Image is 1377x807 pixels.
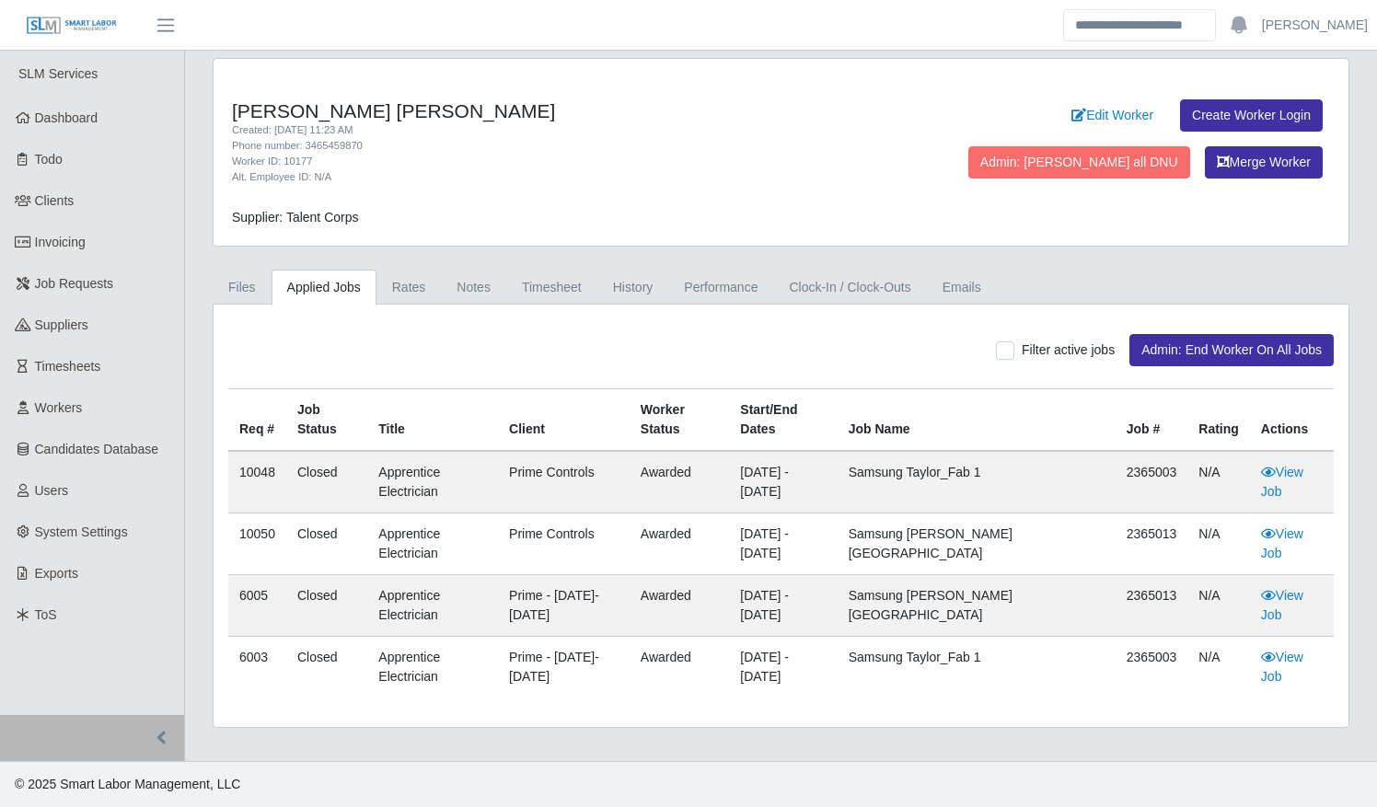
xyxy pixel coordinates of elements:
td: Closed [286,637,367,698]
span: Candidates Database [35,442,159,456]
td: Prime - [DATE]-[DATE] [498,575,630,637]
div: Worker ID: 10177 [232,154,861,169]
div: Created: [DATE] 11:23 AM [232,122,861,138]
td: 2365013 [1116,575,1188,637]
td: [DATE] - [DATE] [729,637,837,698]
td: Closed [286,451,367,513]
span: Timesheets [35,359,101,374]
span: Users [35,483,69,498]
td: Closed [286,513,367,575]
td: awarded [630,575,729,637]
td: Samsung Taylor_Fab 1 [838,637,1116,698]
td: N/A [1187,513,1250,575]
a: Timesheet [506,270,597,306]
td: Prime Controls [498,451,630,513]
th: Start/End Dates [729,389,837,452]
span: Invoicing [35,235,86,249]
a: View Job [1261,465,1303,499]
a: View Job [1261,650,1303,684]
td: Prime - [DATE]-[DATE] [498,637,630,698]
span: Exports [35,566,78,581]
a: Performance [668,270,773,306]
td: Closed [286,575,367,637]
span: © 2025 Smart Labor Management, LLC [15,777,240,791]
td: awarded [630,451,729,513]
span: Workers [35,400,83,415]
span: Clients [35,193,75,208]
td: Apprentice Electrician [367,451,498,513]
span: Supplier: Talent Corps [232,210,358,225]
td: 6005 [228,575,286,637]
a: Files [213,270,272,306]
span: ToS [35,607,57,622]
div: Phone number: 3465459870 [232,138,861,154]
td: Samsung [PERSON_NAME][GEOGRAPHIC_DATA] [838,513,1116,575]
span: Job Requests [35,276,114,291]
td: 6003 [228,637,286,698]
td: Samsung Taylor_Fab 1 [838,451,1116,513]
span: System Settings [35,525,128,539]
span: Todo [35,152,63,167]
a: Create Worker Login [1180,99,1323,132]
th: Job Name [838,389,1116,452]
td: [DATE] - [DATE] [729,575,837,637]
a: [PERSON_NAME] [1262,16,1368,35]
td: N/A [1187,575,1250,637]
button: Admin: End Worker On All Jobs [1129,334,1334,366]
th: Job # [1116,389,1188,452]
td: Apprentice Electrician [367,637,498,698]
td: [DATE] - [DATE] [729,451,837,513]
td: N/A [1187,637,1250,698]
td: N/A [1187,451,1250,513]
span: Dashboard [35,110,98,125]
th: Actions [1250,389,1334,452]
td: awarded [630,637,729,698]
th: Title [367,389,498,452]
a: Rates [376,270,442,306]
td: Apprentice Electrician [367,575,498,637]
td: Apprentice Electrician [367,513,498,575]
button: Admin: [PERSON_NAME] all DNU [968,146,1190,179]
span: Suppliers [35,317,88,332]
th: Worker Status [630,389,729,452]
a: View Job [1261,588,1303,622]
a: Edit Worker [1059,99,1165,132]
span: Filter active jobs [1022,342,1115,357]
button: Merge Worker [1205,146,1323,179]
a: Notes [441,270,506,306]
td: Samsung [PERSON_NAME][GEOGRAPHIC_DATA] [838,575,1116,637]
td: awarded [630,513,729,575]
td: Prime Controls [498,513,630,575]
th: Job Status [286,389,367,452]
td: [DATE] - [DATE] [729,513,837,575]
td: 2365003 [1116,637,1188,698]
input: Search [1063,9,1216,41]
a: Emails [927,270,997,306]
img: SLM Logo [26,16,118,36]
span: SLM Services [18,66,98,81]
a: View Job [1261,526,1303,560]
th: Rating [1187,389,1250,452]
th: Req # [228,389,286,452]
a: History [597,270,669,306]
td: 10048 [228,451,286,513]
th: Client [498,389,630,452]
td: 2365003 [1116,451,1188,513]
a: Clock-In / Clock-Outs [773,270,926,306]
td: 10050 [228,513,286,575]
h4: [PERSON_NAME] [PERSON_NAME] [232,99,861,122]
td: 2365013 [1116,513,1188,575]
div: Alt. Employee ID: N/A [232,169,861,185]
a: Applied Jobs [272,270,376,306]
